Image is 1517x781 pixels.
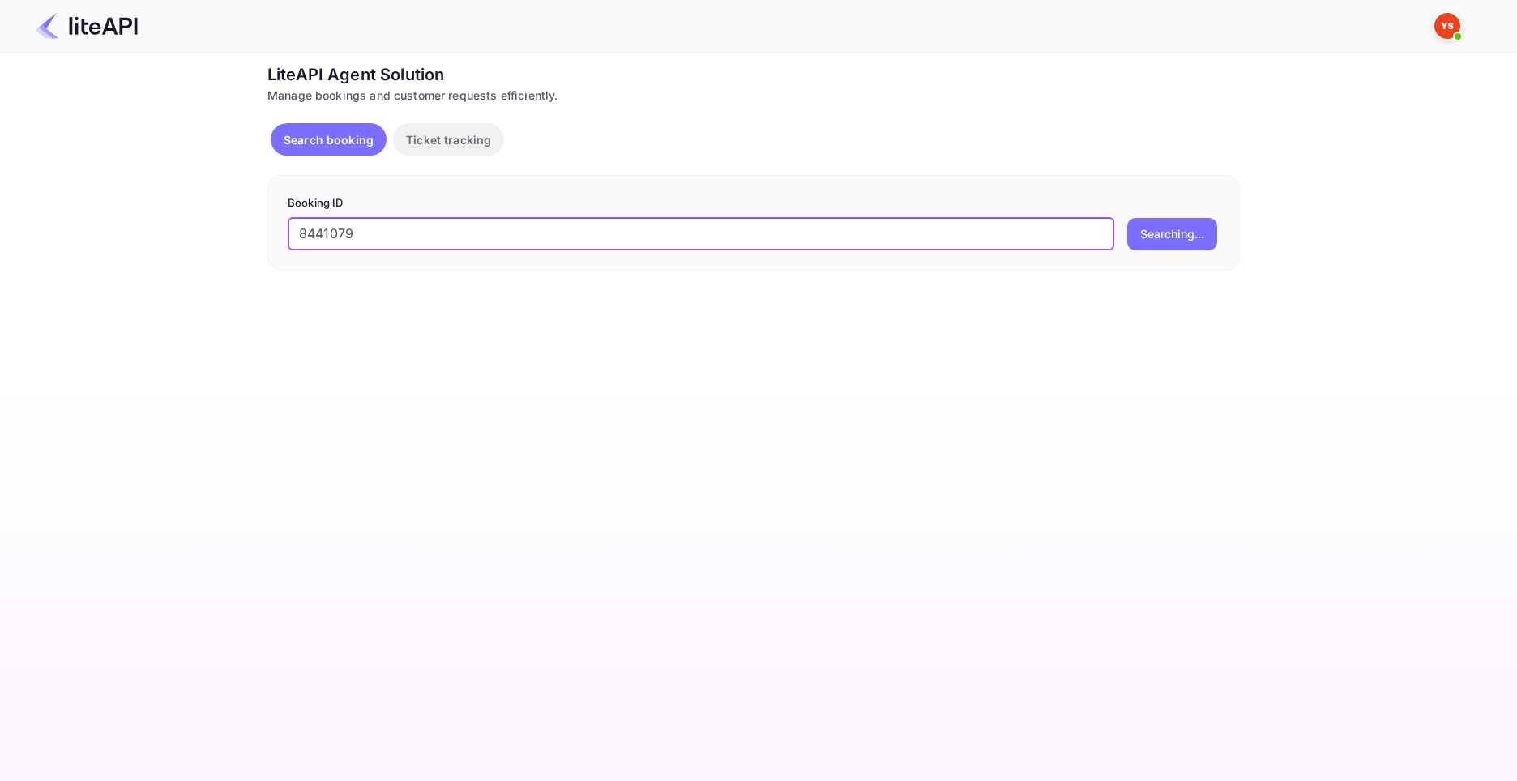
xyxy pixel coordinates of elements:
img: Yandex Support [1434,13,1460,39]
div: LiteAPI Agent Solution [267,62,1240,87]
p: Booking ID [288,195,1220,211]
p: Ticket tracking [406,131,491,148]
img: LiteAPI Logo [36,13,138,39]
input: Enter Booking ID (e.g., 63782194) [288,218,1114,250]
div: Manage bookings and customer requests efficiently. [267,87,1240,104]
button: Searching... [1127,218,1217,250]
p: Search booking [284,131,374,148]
